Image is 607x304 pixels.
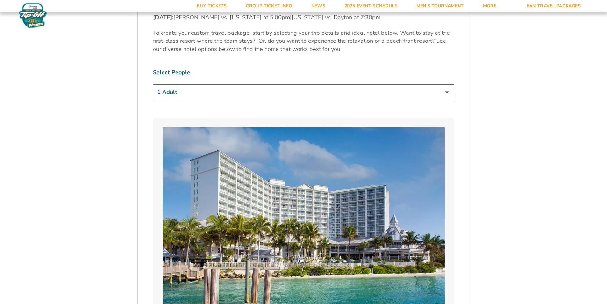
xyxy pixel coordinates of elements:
span: | [290,13,292,21]
img: Women's Fort Myers Tip-Off [19,3,47,28]
p: To create your custom travel package, start by selecting your trip details and ideal hotel below.... [153,29,454,53]
strong: [DATE]: [153,13,173,21]
span: [US_STATE] vs. Dayton at 7:30pm [292,13,380,21]
span: 7:30pm [359,5,379,13]
label: Select People [153,69,454,77]
span: | [277,5,278,13]
strong: [DATE]: [153,5,173,13]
